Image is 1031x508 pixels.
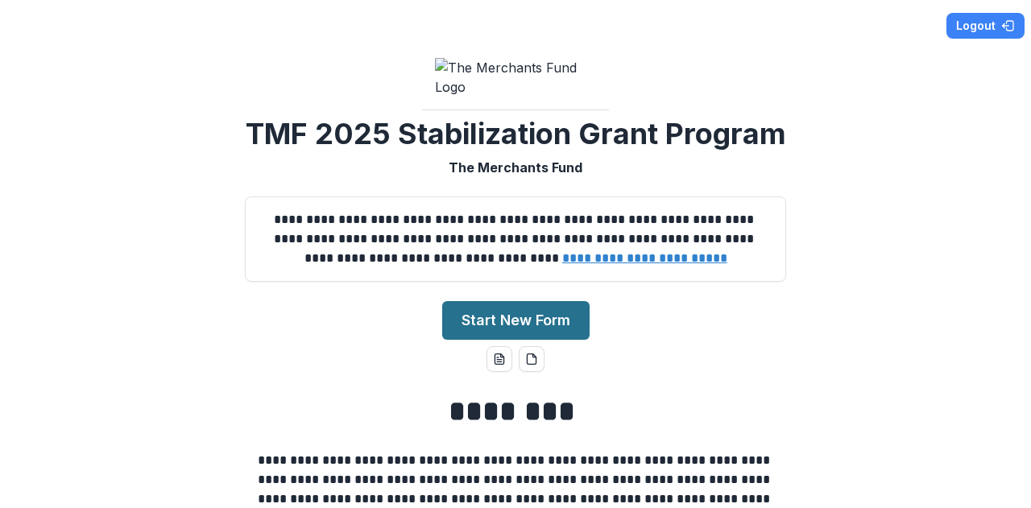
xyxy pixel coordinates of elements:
[435,58,596,97] img: The Merchants Fund Logo
[946,13,1025,39] button: Logout
[519,346,544,372] button: pdf-download
[487,346,512,372] button: word-download
[449,158,582,177] p: The Merchants Fund
[442,301,590,340] button: Start New Form
[246,117,786,151] h2: TMF 2025 Stabilization Grant Program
